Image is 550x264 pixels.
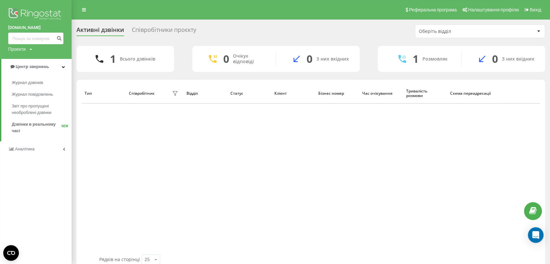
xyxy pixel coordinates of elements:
[186,91,224,96] div: Відділ
[362,91,400,96] div: Час очікування
[99,256,140,262] span: Рядків на сторінці
[110,53,116,65] div: 1
[129,91,155,96] div: Співробітник
[12,118,72,137] a: Дзвінки в реальному часіNEW
[409,7,457,12] span: Реферальна програма
[12,79,43,86] span: Журнал дзвінків
[12,91,53,98] span: Журнал повідомлень
[12,100,72,118] a: Звіт про пропущені необроблені дзвінки
[1,59,72,75] a: Центр звернень
[120,56,155,62] div: Всього дзвінків
[230,91,268,96] div: Статус
[530,7,541,12] span: Вихід
[3,245,19,261] button: Open CMP widget
[318,91,356,96] div: Бізнес номер
[307,53,312,65] div: 0
[528,227,543,243] div: Open Intercom Messenger
[8,33,63,44] input: Пошук за номером
[132,26,196,36] div: Співробітники проєкту
[85,91,122,96] div: Тип
[406,89,444,98] div: Тривалість розмови
[419,29,497,34] div: Оберіть відділ
[233,53,266,64] div: Очікує відповіді
[16,64,49,69] span: Центр звернень
[144,256,150,263] div: 25
[8,46,26,52] div: Проекти
[12,121,62,134] span: Дзвінки в реальному часі
[274,91,312,96] div: Клієнт
[413,53,419,65] div: 1
[12,89,72,100] a: Журнал повідомлень
[76,26,124,36] div: Активні дзвінки
[492,53,498,65] div: 0
[8,24,63,31] a: [DOMAIN_NAME]
[8,7,63,23] img: Ringostat logo
[223,53,229,65] div: 0
[450,91,493,96] div: Схема переадресації
[422,56,447,62] div: Розмовляє
[15,146,34,151] span: Аналiтика
[502,56,534,62] div: З них вхідних
[316,56,349,62] div: З них вхідних
[12,77,72,89] a: Журнал дзвінків
[12,103,68,116] span: Звіт про пропущені необроблені дзвінки
[468,7,519,12] span: Налаштування профілю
